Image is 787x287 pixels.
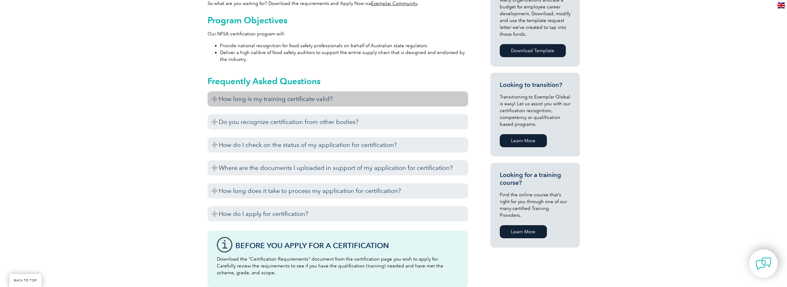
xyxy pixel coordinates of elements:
h3: Where are the documents I uploaded in support of my application for certification? [208,160,468,175]
p: Our NFSA certification program will: [208,30,468,37]
h2: Program Objectives [208,15,468,25]
h3: How do I check on the status of my application for certification? [208,137,468,153]
a: Learn More [500,134,547,147]
li: Provide national recognition for food safety professionals on behalf of Australian state regulators [220,42,468,49]
img: contact-chat.png [756,256,771,271]
a: Learn More [500,225,547,238]
h3: Before You Apply For a Certification [235,242,459,249]
h2: Frequently Asked Questions [208,76,468,86]
a: BACK TO TOP [9,274,42,287]
h3: Looking to transition? [500,81,570,89]
p: Transitioning to Exemplar Global is easy! Let us assist you with our certification recognition, c... [500,93,570,128]
h3: How long is my training certificate valid? [208,91,468,107]
a: Exemplar Community [371,1,417,6]
h3: Looking for a training course? [500,171,570,187]
img: en [777,2,785,8]
h3: How do I apply for certification? [208,206,468,221]
h3: Do you recognize certification from other bodies? [208,114,468,130]
a: Download Template [500,44,566,57]
p: Find the online course that’s right for you through one of our many certified Training Providers. [500,191,570,219]
p: Download the “Certification Requirements” document from the certification page you wish to apply ... [217,256,459,276]
li: Deliver a high calibre of food safety auditors to support the entire supply chain that is designe... [220,49,468,63]
h3: How long does it take to process my application for certification? [208,183,468,198]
